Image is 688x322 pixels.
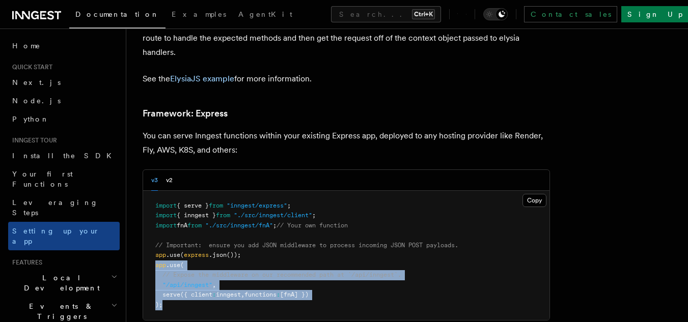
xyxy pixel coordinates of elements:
[234,212,312,219] span: "./src/inngest/client"
[177,222,187,229] span: fnA
[166,261,180,269] span: .use
[277,222,348,229] span: // Your own function
[170,74,234,83] a: ElysiaJS example
[69,3,166,28] a: Documentation
[155,251,166,258] span: app
[162,281,212,288] span: "/api/inngest"
[227,251,241,258] span: ());
[483,8,508,20] button: Toggle dark mode
[162,271,401,278] span: // Expose the middleware on our recommended path at `/api/inngest`.
[180,291,212,298] span: ({ client
[143,72,550,86] p: See the for more information.
[184,251,209,258] span: express
[155,301,162,308] span: );
[287,202,291,209] span: ;
[12,41,41,51] span: Home
[227,202,287,209] span: "inngest/express"
[331,6,441,22] button: Search...Ctrl+K
[12,97,61,105] span: Node.js
[187,222,202,229] span: from
[205,222,273,229] span: "./src/inngest/fnA"
[12,227,100,245] span: Setting up your app
[212,281,216,288] span: ,
[8,37,120,55] a: Home
[8,63,52,71] span: Quick start
[155,222,177,229] span: import
[151,170,158,191] button: v3
[8,136,57,144] span: Inngest tour
[166,170,173,191] button: v2
[212,291,216,298] span: :
[241,291,244,298] span: ,
[238,10,292,18] span: AgentKit
[244,291,277,298] span: functions
[12,170,73,188] span: Your first Functions
[180,251,184,258] span: (
[8,73,120,92] a: Next.js
[143,106,228,121] a: Framework: Express
[8,222,120,250] a: Setting up your app
[312,212,316,219] span: ;
[522,194,546,207] button: Copy
[8,147,120,165] a: Install the SDK
[155,261,166,269] span: app
[162,291,180,298] span: serve
[8,110,120,128] a: Python
[143,129,550,157] p: You can serve Inngest functions within your existing Express app, deployed to any hosting provide...
[8,165,120,193] a: Your first Functions
[166,3,232,27] a: Examples
[75,10,159,18] span: Documentation
[12,115,49,123] span: Python
[8,269,120,297] button: Local Development
[12,198,98,217] span: Leveraging Steps
[177,212,216,219] span: { inngest }
[155,202,177,209] span: import
[180,261,184,269] span: (
[8,301,111,321] span: Events & Triggers
[143,16,550,60] p: [PERSON_NAME]'s function expects a single argument. We make use of the method for the inngest api...
[277,291,280,298] span: :
[8,273,111,293] span: Local Development
[209,202,223,209] span: from
[155,212,177,219] span: import
[412,9,435,19] kbd: Ctrl+K
[8,92,120,110] a: Node.js
[273,222,277,229] span: ;
[12,78,61,86] span: Next.js
[8,258,42,267] span: Features
[172,10,226,18] span: Examples
[280,291,309,298] span: [fnA] })
[232,3,298,27] a: AgentKit
[166,251,180,258] span: .use
[177,202,209,209] span: { serve }
[12,152,118,160] span: Install the SDK
[216,212,230,219] span: from
[216,291,241,298] span: inngest
[524,6,617,22] a: Contact sales
[209,251,227,258] span: .json
[155,242,458,249] span: // Important: ensure you add JSON middleware to process incoming JSON POST payloads.
[8,193,120,222] a: Leveraging Steps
